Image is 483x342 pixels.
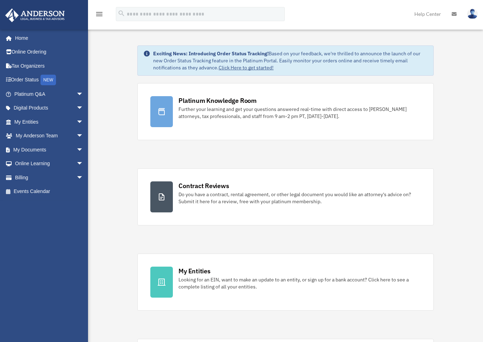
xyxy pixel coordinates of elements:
[178,96,257,105] div: Platinum Knowledge Room
[5,87,94,101] a: Platinum Q&Aarrow_drop_down
[5,73,94,87] a: Order StatusNEW
[5,45,94,59] a: Online Ordering
[137,83,434,140] a: Platinum Knowledge Room Further your learning and get your questions answered real-time with dire...
[5,59,94,73] a: Tax Organizers
[137,254,434,311] a: My Entities Looking for an EIN, want to make an update to an entity, or sign up for a bank accoun...
[5,129,94,143] a: My Anderson Teamarrow_drop_down
[5,115,94,129] a: My Entitiesarrow_drop_down
[5,31,90,45] a: Home
[153,50,428,71] div: Based on your feedback, we're thrilled to announce the launch of our new Order Status Tracking fe...
[178,276,421,290] div: Looking for an EIN, want to make an update to an entity, or sign up for a bank account? Click her...
[178,191,421,205] div: Do you have a contract, rental agreement, or other legal document you would like an attorney's ad...
[95,10,103,18] i: menu
[5,185,94,199] a: Events Calendar
[153,50,269,57] strong: Exciting News: Introducing Order Status Tracking!
[5,143,94,157] a: My Documentsarrow_drop_down
[5,157,94,171] a: Online Learningarrow_drop_down
[178,106,421,120] div: Further your learning and get your questions answered real-time with direct access to [PERSON_NAM...
[3,8,67,22] img: Anderson Advisors Platinum Portal
[5,170,94,185] a: Billingarrow_drop_down
[76,87,90,101] span: arrow_drop_down
[137,168,434,225] a: Contract Reviews Do you have a contract, rental agreement, or other legal document you would like...
[76,129,90,143] span: arrow_drop_down
[5,101,94,115] a: Digital Productsarrow_drop_down
[40,75,56,85] div: NEW
[95,12,103,18] a: menu
[467,9,478,19] img: User Pic
[76,115,90,129] span: arrow_drop_down
[76,157,90,171] span: arrow_drop_down
[118,10,125,17] i: search
[76,170,90,185] span: arrow_drop_down
[76,101,90,116] span: arrow_drop_down
[178,267,210,275] div: My Entities
[76,143,90,157] span: arrow_drop_down
[219,64,274,71] a: Click Here to get started!
[178,181,229,190] div: Contract Reviews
